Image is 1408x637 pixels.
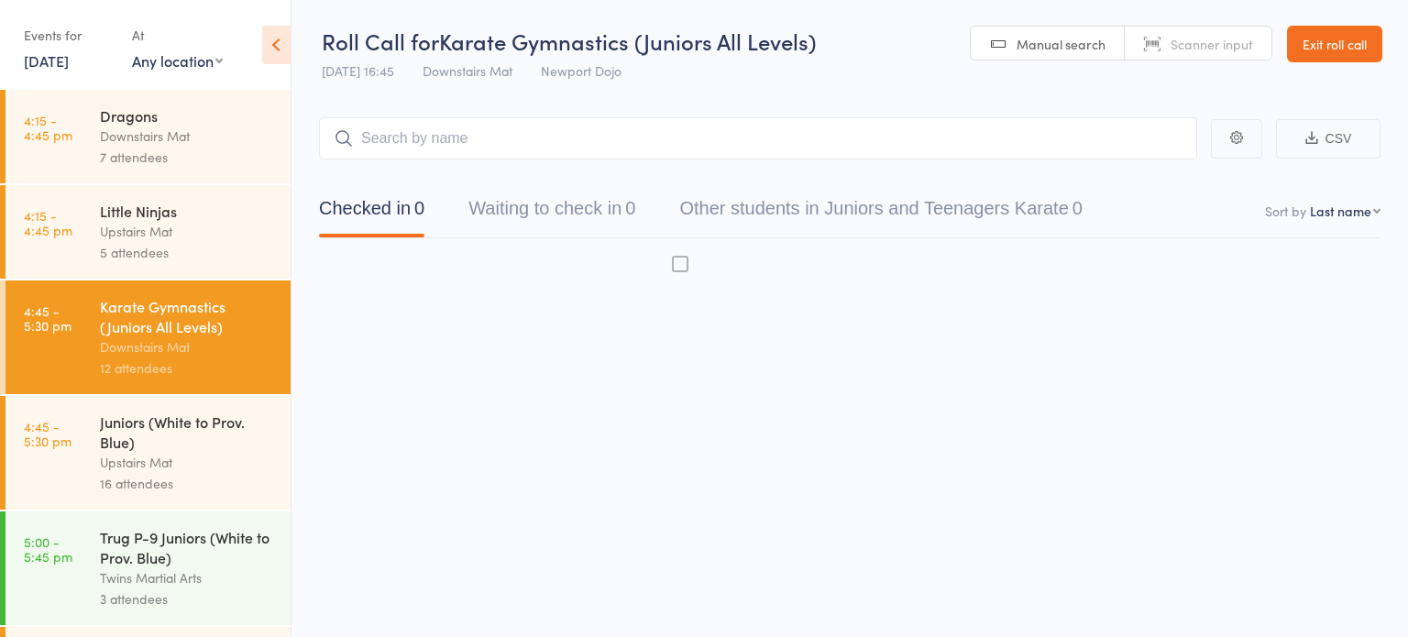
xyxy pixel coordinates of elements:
[1171,35,1253,53] span: Scanner input
[100,126,275,147] div: Downstairs Mat
[100,147,275,168] div: 7 attendees
[100,567,275,588] div: Twins Martial Arts
[100,336,275,357] div: Downstairs Mat
[100,296,275,336] div: Karate Gymnastics (Juniors All Levels)
[322,26,439,56] span: Roll Call for
[100,588,275,610] div: 3 attendees
[319,117,1197,159] input: Search by name
[322,61,394,80] span: [DATE] 16:45
[468,189,635,237] button: Waiting to check in0
[100,242,275,263] div: 5 attendees
[100,452,275,473] div: Upstairs Mat
[5,511,291,625] a: 5:00 -5:45 pmTrug P-9 Juniors (White to Prov. Blue)Twins Martial Arts3 attendees
[100,221,275,242] div: Upstairs Mat
[423,61,512,80] span: Downstairs Mat
[1072,198,1083,218] div: 0
[24,534,72,564] time: 5:00 - 5:45 pm
[24,303,71,333] time: 4:45 - 5:30 pm
[100,105,275,126] div: Dragons
[414,198,424,218] div: 0
[132,20,223,50] div: At
[100,412,275,452] div: Juniors (White to Prov. Blue)
[1310,202,1371,220] div: Last name
[100,473,275,494] div: 16 attendees
[439,26,816,56] span: Karate Gymnastics (Juniors All Levels)
[24,20,114,50] div: Events for
[625,198,635,218] div: 0
[541,61,621,80] span: Newport Dojo
[5,185,291,279] a: 4:15 -4:45 pmLittle NinjasUpstairs Mat5 attendees
[5,396,291,510] a: 4:45 -5:30 pmJuniors (White to Prov. Blue)Upstairs Mat16 attendees
[132,50,223,71] div: Any location
[1287,26,1382,62] a: Exit roll call
[24,208,72,237] time: 4:15 - 4:45 pm
[5,90,291,183] a: 4:15 -4:45 pmDragonsDownstairs Mat7 attendees
[319,189,424,237] button: Checked in0
[24,50,69,71] a: [DATE]
[100,527,275,567] div: Trug P-9 Juniors (White to Prov. Blue)
[100,357,275,379] div: 12 attendees
[100,201,275,221] div: Little Ninjas
[1276,119,1380,159] button: CSV
[679,189,1082,237] button: Other students in Juniors and Teenagers Karate0
[24,419,71,448] time: 4:45 - 5:30 pm
[1265,202,1306,220] label: Sort by
[5,280,291,394] a: 4:45 -5:30 pmKarate Gymnastics (Juniors All Levels)Downstairs Mat12 attendees
[1017,35,1105,53] span: Manual search
[24,113,72,142] time: 4:15 - 4:45 pm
